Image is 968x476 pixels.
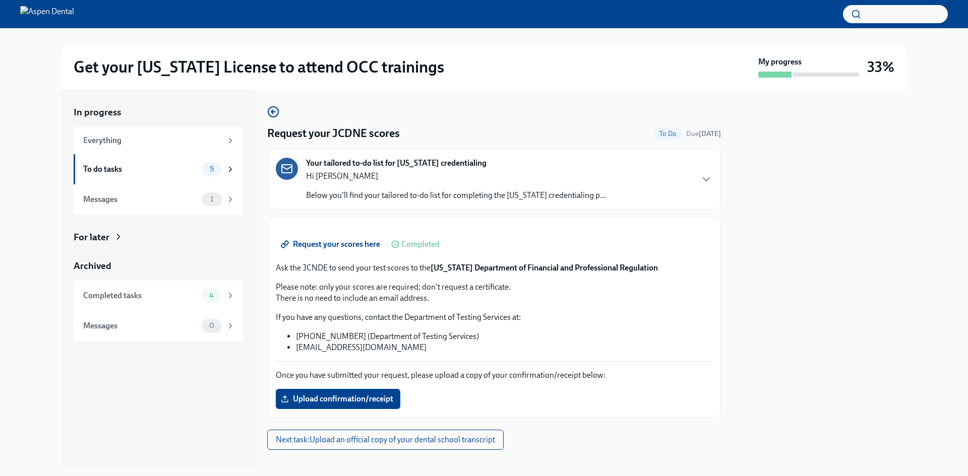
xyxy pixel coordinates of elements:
[83,135,222,146] div: Everything
[74,106,243,119] a: In progress
[276,262,712,274] p: Ask the JCNDE to send your test scores to the
[283,394,393,404] span: Upload confirmation/receipt
[203,292,220,299] span: 4
[74,127,243,154] a: Everything
[401,240,440,248] span: Completed
[758,56,802,67] strong: My progress
[276,312,712,323] p: If you have any questions, contact the Department of Testing Services at:
[267,430,504,450] button: Next task:Upload an official copy of your dental school transcript
[20,6,74,22] img: Aspen Dental
[74,311,243,341] a: Messages0
[83,194,198,205] div: Messages
[276,282,712,304] p: Please note: only your scores are required; don't request a certificate. There is no need to incl...
[306,190,606,201] p: Below you'll find your tailored to-do list for completing the [US_STATE] credentialing p...
[204,195,219,203] span: 1
[74,57,444,77] h2: Get your [US_STATE] License to attend OCC trainings
[204,165,220,173] span: 5
[74,231,109,244] div: For later
[74,184,243,215] a: Messages1
[74,154,243,184] a: To do tasks5
[276,370,712,381] p: Once you have submitted your request, please upload a copy of your confirmation/receipt below:
[653,130,682,138] span: To Do
[296,342,712,353] li: [EMAIL_ADDRESS][DOMAIN_NAME]
[74,281,243,311] a: Completed tasks4
[867,58,894,76] h3: 33%
[276,389,400,409] label: Upload confirmation/receipt
[283,239,380,249] span: Request your scores here
[83,164,198,175] div: To do tasks
[306,171,606,182] p: Hi [PERSON_NAME]
[203,322,220,329] span: 0
[276,435,495,445] span: Next task : Upload an official copy of your dental school transcript
[74,231,243,244] a: For later
[83,320,198,331] div: Messages
[74,259,243,273] a: Archived
[686,129,721,139] span: September 24th, 2025 07:00
[699,129,721,138] strong: [DATE]
[276,234,387,254] a: Request your scores here
[267,126,400,141] h4: Request your JCDNE scores
[296,331,712,342] li: [PHONE_NUMBER] (Department of Testing Services)
[431,263,658,273] strong: [US_STATE] Department of Financial and Professional Regulation
[686,129,721,138] span: Due
[83,290,198,301] div: Completed tasks
[306,158,487,169] strong: Your tailored to-do list for [US_STATE] credentialing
